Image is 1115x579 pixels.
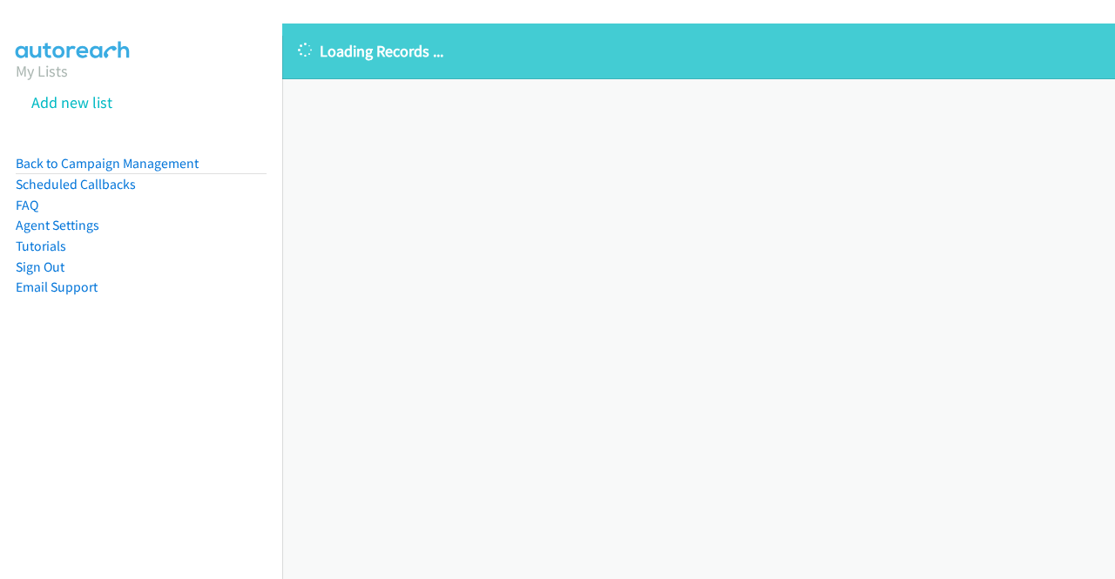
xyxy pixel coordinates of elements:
a: Add new list [31,92,112,112]
a: Sign Out [16,259,64,275]
a: Scheduled Callbacks [16,176,136,192]
a: Agent Settings [16,217,99,233]
a: My Lists [16,61,68,81]
a: Email Support [16,279,98,295]
a: FAQ [16,197,38,213]
a: Back to Campaign Management [16,155,199,172]
a: Tutorials [16,238,66,254]
p: Loading Records ... [298,39,1099,63]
